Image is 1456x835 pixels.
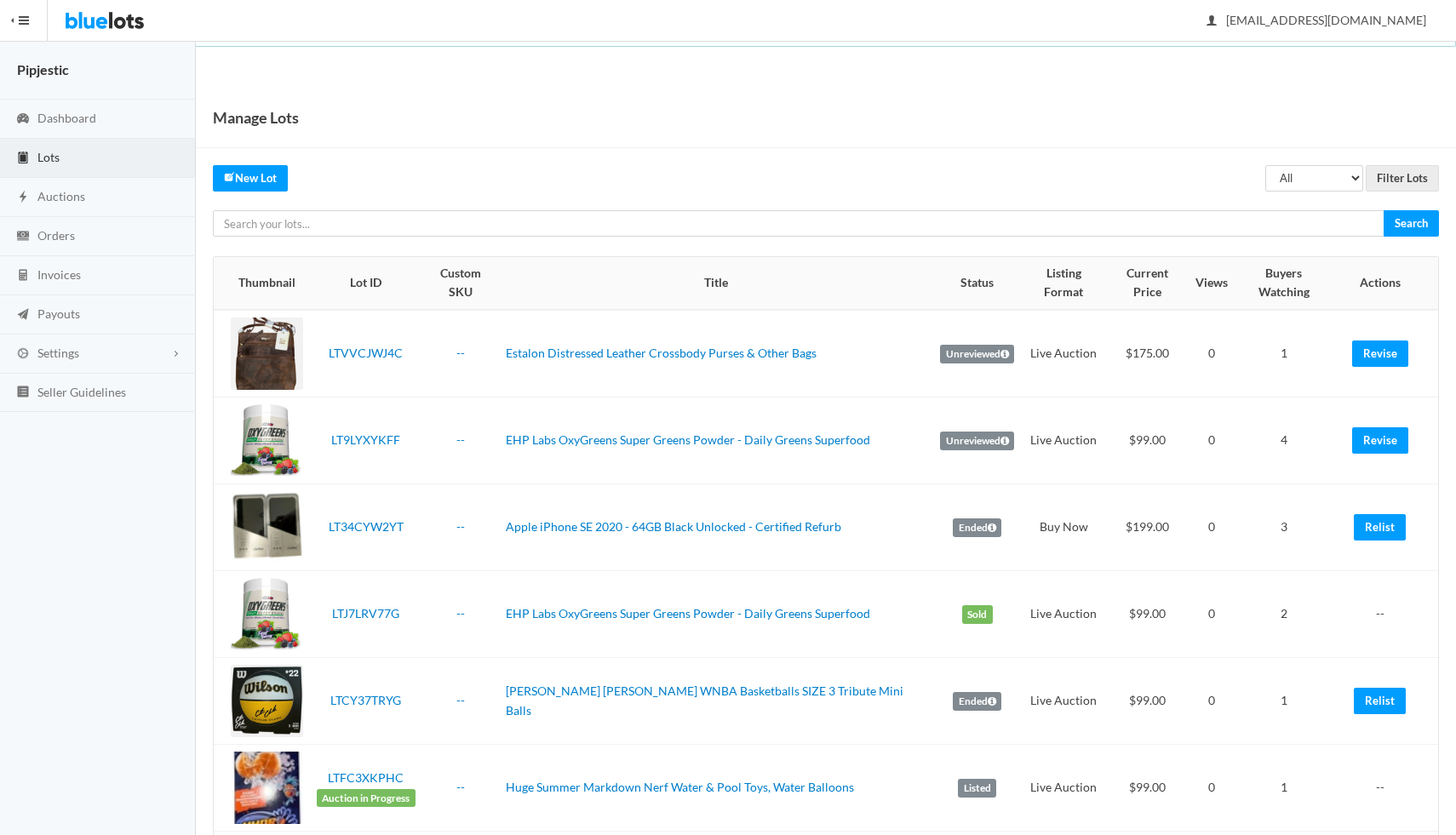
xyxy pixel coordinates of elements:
span: Invoices [37,267,81,282]
label: Listed [958,779,996,798]
input: Search [1384,210,1439,237]
a: -- [456,693,465,707]
a: LT9LYXYKFF [331,432,400,447]
th: Buyers Watching [1235,257,1333,310]
td: 0 [1189,397,1235,484]
ion-icon: list box [14,385,32,401]
td: $99.00 [1106,658,1189,745]
a: Relist [1354,514,1406,540]
th: Listing Format [1021,257,1106,310]
a: LTCY37TRYG [330,693,401,707]
td: -- [1333,745,1438,832]
h1: Manage Lots [213,105,299,130]
th: Actions [1333,257,1438,310]
span: Seller Guidelines [37,385,126,399]
th: Current Price [1106,257,1189,310]
td: Live Auction [1021,745,1106,832]
a: LTJ7LRV77G [332,606,399,621]
th: Title [499,257,933,310]
span: Settings [37,346,79,360]
ion-icon: speedometer [14,112,32,128]
a: LTFC3XKPHC [328,770,404,785]
td: Live Auction [1021,310,1106,397]
a: EHP Labs OxyGreens Super Greens Powder - Daily Greens Superfood [506,606,870,621]
span: Auctions [37,189,85,203]
label: Ended [953,692,1001,711]
th: Thumbnail [214,257,310,310]
td: 0 [1189,745,1235,832]
strong: Pipjestic [17,61,69,77]
td: 0 [1189,658,1235,745]
label: Unreviewed [940,432,1014,450]
input: Filter Lots [1366,165,1439,192]
a: [PERSON_NAME] [PERSON_NAME] WNBA Basketballs SIZE 3 Tribute Mini Balls [506,683,903,718]
label: Ended [953,518,1001,537]
td: $99.00 [1106,745,1189,832]
a: Estalon Distressed Leather Crossbody Purses & Other Bags [506,346,817,360]
td: $199.00 [1106,484,1189,571]
td: 0 [1189,310,1235,397]
a: Relist [1354,688,1406,714]
a: -- [456,432,465,447]
span: Dashboard [37,111,96,125]
td: $99.00 [1106,397,1189,484]
label: Unreviewed [940,345,1014,363]
td: $175.00 [1106,310,1189,397]
td: 1 [1235,658,1333,745]
td: 2 [1235,571,1333,658]
td: Live Auction [1021,397,1106,484]
a: EHP Labs OxyGreens Super Greens Powder - Daily Greens Superfood [506,432,870,447]
input: Search your lots... [213,210,1384,237]
ion-icon: clipboard [14,151,32,167]
label: Sold [962,605,993,624]
td: 1 [1235,310,1333,397]
th: Status [933,257,1021,310]
td: 3 [1235,484,1333,571]
a: Apple iPhone SE 2020 - 64GB Black Unlocked - Certified Refurb [506,519,841,534]
td: -- [1333,571,1438,658]
span: Auction in Progress [317,789,416,808]
td: 1 [1235,745,1333,832]
th: Lot ID [310,257,422,310]
a: Revise [1352,427,1408,454]
td: Buy Now [1021,484,1106,571]
a: LTVVCJWJ4C [329,346,403,360]
a: Huge Summer Markdown Nerf Water & Pool Toys, Water Balloons [506,780,854,794]
a: -- [456,780,465,794]
span: Orders [37,228,75,243]
th: Views [1189,257,1235,310]
ion-icon: cash [14,229,32,245]
td: $99.00 [1106,571,1189,658]
ion-icon: flash [14,190,32,206]
a: -- [456,346,465,360]
ion-icon: create [224,171,235,182]
ion-icon: person [1203,14,1220,30]
a: createNew Lot [213,165,288,192]
a: LT34CYW2YT [329,519,404,534]
td: Live Auction [1021,571,1106,658]
a: -- [456,606,465,621]
td: 4 [1235,397,1333,484]
th: Custom SKU [422,257,499,310]
span: Payouts [37,306,80,321]
ion-icon: calculator [14,268,32,284]
td: 0 [1189,484,1235,571]
td: Live Auction [1021,658,1106,745]
td: 0 [1189,571,1235,658]
ion-icon: paper plane [14,307,32,323]
span: Lots [37,150,60,164]
span: [EMAIL_ADDRESS][DOMAIN_NAME] [1207,13,1426,27]
a: -- [456,519,465,534]
a: Revise [1352,340,1408,367]
ion-icon: cog [14,346,32,363]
